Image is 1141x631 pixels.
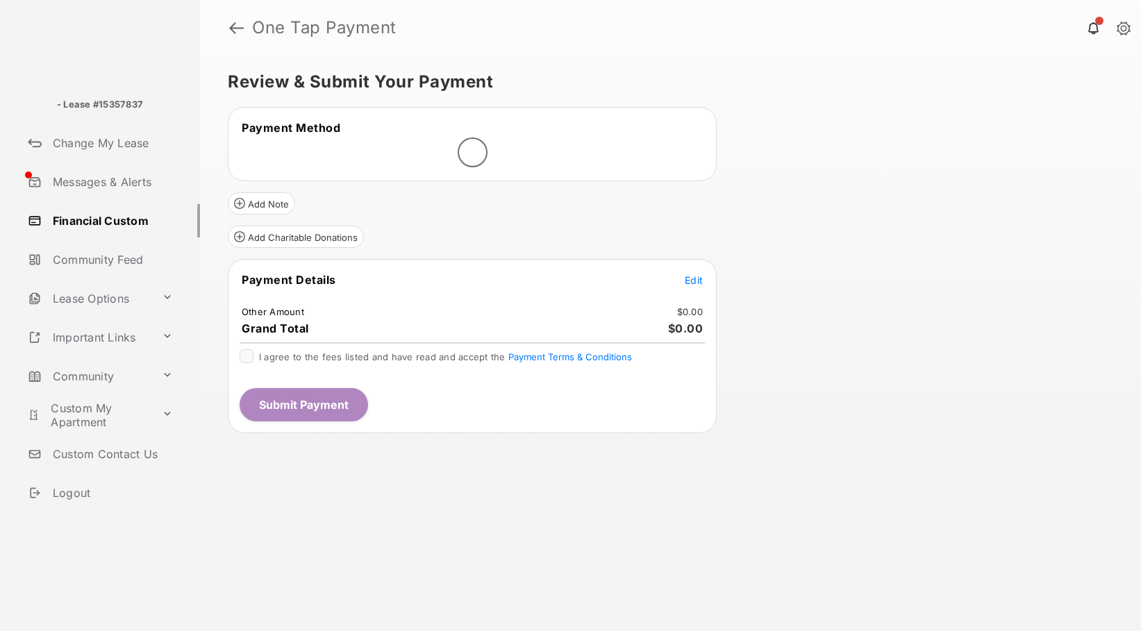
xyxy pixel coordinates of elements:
[22,165,200,199] a: Messages & Alerts
[228,226,364,248] button: Add Charitable Donations
[22,243,200,276] a: Community Feed
[508,351,632,362] button: I agree to the fees listed and have read and accept the
[22,204,200,237] a: Financial Custom
[22,282,156,315] a: Lease Options
[22,321,156,354] a: Important Links
[668,321,703,335] span: $0.00
[242,321,309,335] span: Grand Total
[22,126,200,160] a: Change My Lease
[22,476,200,510] a: Logout
[57,98,143,112] p: - Lease #15357837
[241,305,305,318] td: Other Amount
[242,273,336,287] span: Payment Details
[259,351,632,362] span: I agree to the fees listed and have read and accept the
[228,74,1102,90] h5: Review & Submit Your Payment
[685,274,703,286] span: Edit
[685,273,703,287] button: Edit
[252,19,397,36] strong: One Tap Payment
[22,398,156,432] a: Custom My Apartment
[228,192,295,214] button: Add Note
[22,360,156,393] a: Community
[22,437,200,471] a: Custom Contact Us
[240,388,368,421] button: Submit Payment
[676,305,703,318] td: $0.00
[242,121,340,135] span: Payment Method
